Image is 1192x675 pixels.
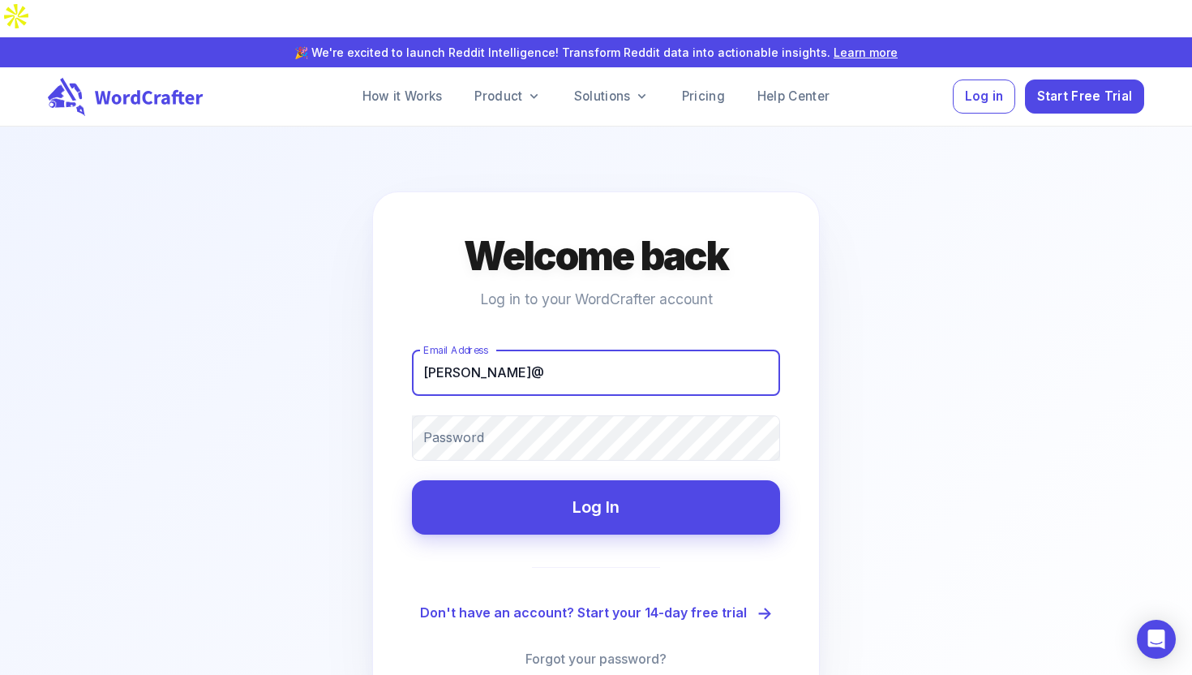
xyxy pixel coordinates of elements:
[461,80,554,113] a: Product
[1137,620,1176,659] div: Open Intercom Messenger
[420,600,773,627] a: Don't have an account? Start your 14-day free trial
[953,80,1015,114] button: Log in
[423,343,488,357] label: Email Address
[480,288,713,311] p: Log in to your WordCrafter account
[965,86,1004,108] span: Log in
[464,231,728,282] h4: Welcome back
[744,80,843,113] a: Help Center
[669,80,738,113] a: Pricing
[525,649,667,669] a: Forgot your password?
[1037,86,1133,108] span: Start Free Trial
[26,44,1166,61] p: 🎉 We're excited to launch Reddit Intelligence! Transform Reddit data into actionable insights.
[1025,80,1144,114] button: Start Free Trial
[412,480,780,535] button: Log In
[349,80,456,113] a: How it Works
[561,80,662,113] a: Solutions
[834,45,898,59] a: Learn more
